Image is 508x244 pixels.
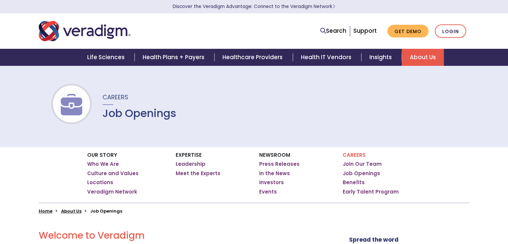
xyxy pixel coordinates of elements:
a: Insights [361,49,402,66]
a: Job Openings [343,170,380,177]
a: Veradigm Network [87,189,137,195]
a: In the News [259,170,290,177]
a: Press Releases [259,161,300,167]
a: Leadership [176,161,205,167]
strong: Spread the word [349,236,398,244]
a: About Us [402,49,444,66]
a: Culture and Values [87,170,139,177]
a: Search [320,26,346,35]
a: Life Sciences [79,49,135,66]
span: Learn More [332,3,335,10]
a: Home [39,208,52,214]
a: Join Our Team [343,161,382,167]
a: Health IT Vendors [293,49,361,66]
a: Events [259,189,277,195]
a: Locations [87,179,113,186]
a: Early Talent Program [343,189,399,195]
a: About Us [61,208,81,214]
a: Benefits [343,179,365,186]
img: Veradigm logo [39,20,131,42]
a: Meet the Experts [176,170,220,177]
a: Support [353,27,377,35]
a: Login [435,24,466,38]
h2: Welcome to Veradigm [39,230,312,241]
span: Careers [103,93,128,101]
h1: Job Openings [103,107,176,120]
a: Discover the Veradigm Advantage: Connect to the Veradigm NetworkLearn More [173,3,335,10]
a: Investors [259,179,284,186]
a: Get Demo [387,25,429,38]
a: Who We Are [87,161,119,167]
a: Healthcare Providers [214,49,293,66]
a: Health Plans + Payers [135,49,214,66]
